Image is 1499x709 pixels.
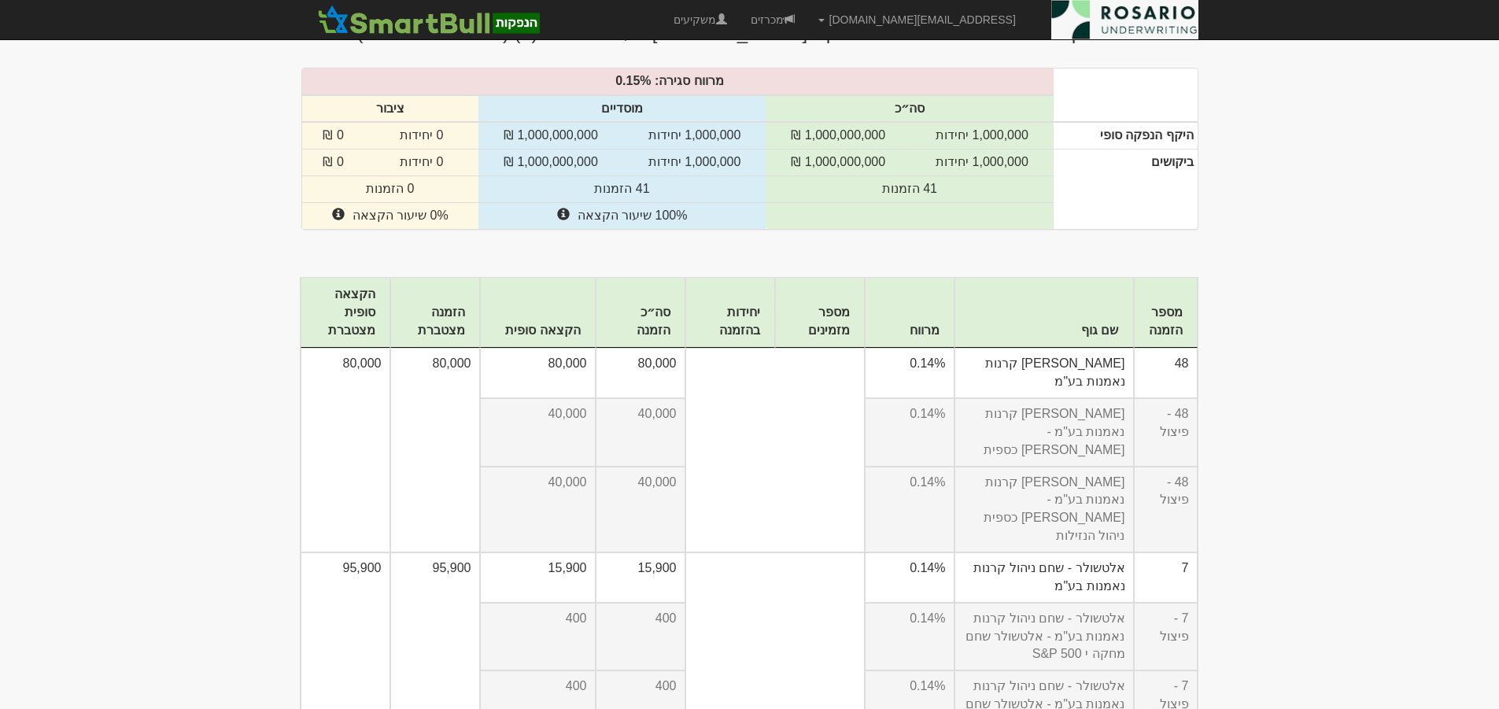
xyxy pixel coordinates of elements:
th: שם גוף [954,278,1134,349]
th: ביקושים [1054,150,1198,229]
img: SmartBull Logo [313,4,545,35]
div: % [294,72,1061,90]
td: 7 [1134,552,1198,603]
td: [PERSON_NAME] קרנות נאמנות בע"מ [954,348,1134,398]
td: 80,000 [596,348,685,398]
td: [PERSON_NAME] קרנות נאמנות בע"מ - [PERSON_NAME] כספית [954,398,1134,467]
th: הקצאה סופית [480,278,596,349]
th: הקצאה סופית מצטברת [301,278,390,349]
td: 1,000,000 יחידות [910,150,1053,176]
td: 1,000,000,000 ₪ [766,122,910,149]
td: 0 הזמנות [302,176,478,203]
strong: מרווח סגירה: [655,74,724,87]
td: 15,900 [596,552,685,603]
td: 0.14% [865,603,954,671]
td: 40,000 [596,398,685,467]
td: 48 - פיצול [1134,398,1198,467]
th: הזמנה מצטברת [390,278,480,349]
th: סה״כ הזמנה [596,278,685,349]
td: 1,000,000 יחידות [623,122,766,149]
td: 40,000 [480,467,596,552]
td: 1,000,000 יחידות [623,150,766,176]
td: 1,000,000,000 ₪ [478,150,623,176]
td: 0% שיעור הקצאה [302,203,478,229]
td: 1,000,000 יחידות [910,122,1053,149]
td: 0 יחידות [365,150,478,176]
td: 0 ₪ [302,150,365,176]
td: 41 הזמנות [478,176,766,203]
td: אלטשולר - שחם ניהול קרנות נאמנות בע"מ - אלטשולר שחם מחקה י S&P 500 [954,603,1134,671]
td: 48 [1134,348,1198,398]
th: סה״כ [766,95,1053,123]
td: 0.14% [865,467,954,552]
td: 1,000,000,000 ₪ [478,122,623,149]
td: 48 - פיצול [1134,467,1198,552]
th: יחידות בהזמנה [685,278,775,349]
td: 0.14% [865,398,954,467]
td: 40,000 [596,467,685,552]
th: ציבור [302,95,478,123]
td: 80,000 [480,348,596,398]
td: 0.14% [865,348,954,398]
th: מספר הזמנה [1134,278,1198,349]
td: 80,000 [301,348,390,552]
td: 7 - פיצול [1134,603,1198,671]
td: [PERSON_NAME] קרנות נאמנות בע"מ - [PERSON_NAME] כספית ניהול הנזילות [954,467,1134,552]
td: 0 יחידות [365,122,478,149]
td: 400 [596,603,685,671]
th: היקף הנפקה סופי [1054,122,1198,149]
td: 100% שיעור הקצאה [478,203,766,229]
td: אלטשולר - שחם ניהול קרנות נאמנות בע"מ [954,552,1134,603]
span: 0.15 [615,74,640,87]
td: 0.14% [865,552,954,603]
td: 40,000 [480,398,596,467]
td: 15,900 [480,552,596,603]
td: 400 [480,603,596,671]
th: מספר מזמינים [775,278,865,349]
th: מוסדיים [478,95,766,123]
th: מרווח [865,278,954,349]
td: 80,000 [390,348,480,552]
td: 1,000,000,000 ₪ [766,150,910,176]
td: 0 ₪ [302,122,365,149]
td: 41 הזמנות [766,176,1053,203]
